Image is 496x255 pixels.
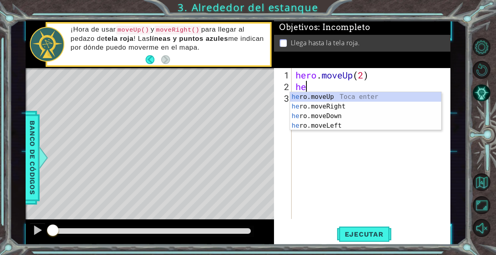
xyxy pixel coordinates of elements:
button: Volver al mapa [473,173,491,191]
code: moveUp() [116,26,151,34]
button: Reiniciar nivel [473,61,491,79]
span: Ejecutar [337,230,392,238]
code: moveRight() [154,26,201,34]
p: Llega hasta la tela roja. [291,38,360,47]
button: Sonido encendido [473,219,491,237]
button: Next [161,55,170,64]
button: ⌘ + P: Pause [30,223,46,239]
div: 1 [276,69,292,81]
strong: tela roja [105,35,134,42]
button: Maximizar navegador [473,196,491,214]
button: Shift+Enter: Ejecutar el código. [337,225,392,243]
div: 2 [276,81,292,92]
strong: líneas y puntos azules [150,35,228,42]
a: Volver al mapa [474,171,496,193]
div: 3 [276,92,292,104]
p: ¡Hora de usar y para llegar al pedazo de ! Las me indican por dónde puedo moverme en el mapa. [71,25,264,52]
span: Banco de códigos [26,116,39,199]
button: Pista IA [473,84,491,102]
button: Opciones de nivel [473,38,491,56]
span: : Incompleto [318,22,370,32]
span: Objetivos [279,22,370,32]
button: Back [146,55,161,64]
